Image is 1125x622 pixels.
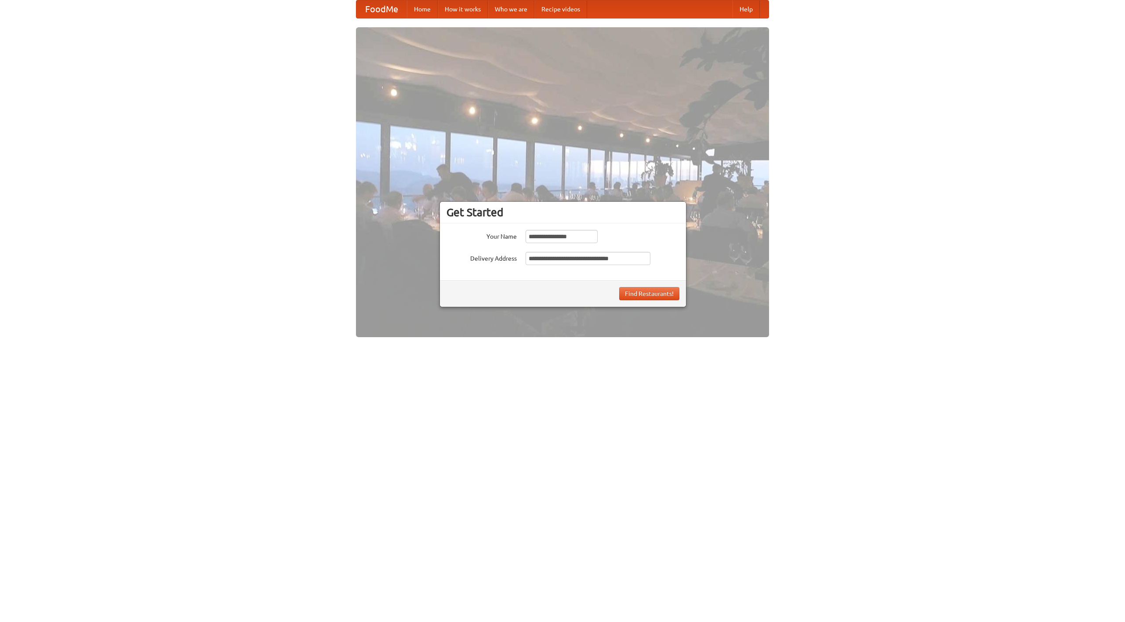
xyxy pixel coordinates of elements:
a: Who we are [488,0,534,18]
a: Help [733,0,760,18]
button: Find Restaurants! [619,287,679,300]
a: FoodMe [356,0,407,18]
a: Recipe videos [534,0,587,18]
h3: Get Started [446,206,679,219]
label: Delivery Address [446,252,517,263]
label: Your Name [446,230,517,241]
a: How it works [438,0,488,18]
a: Home [407,0,438,18]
